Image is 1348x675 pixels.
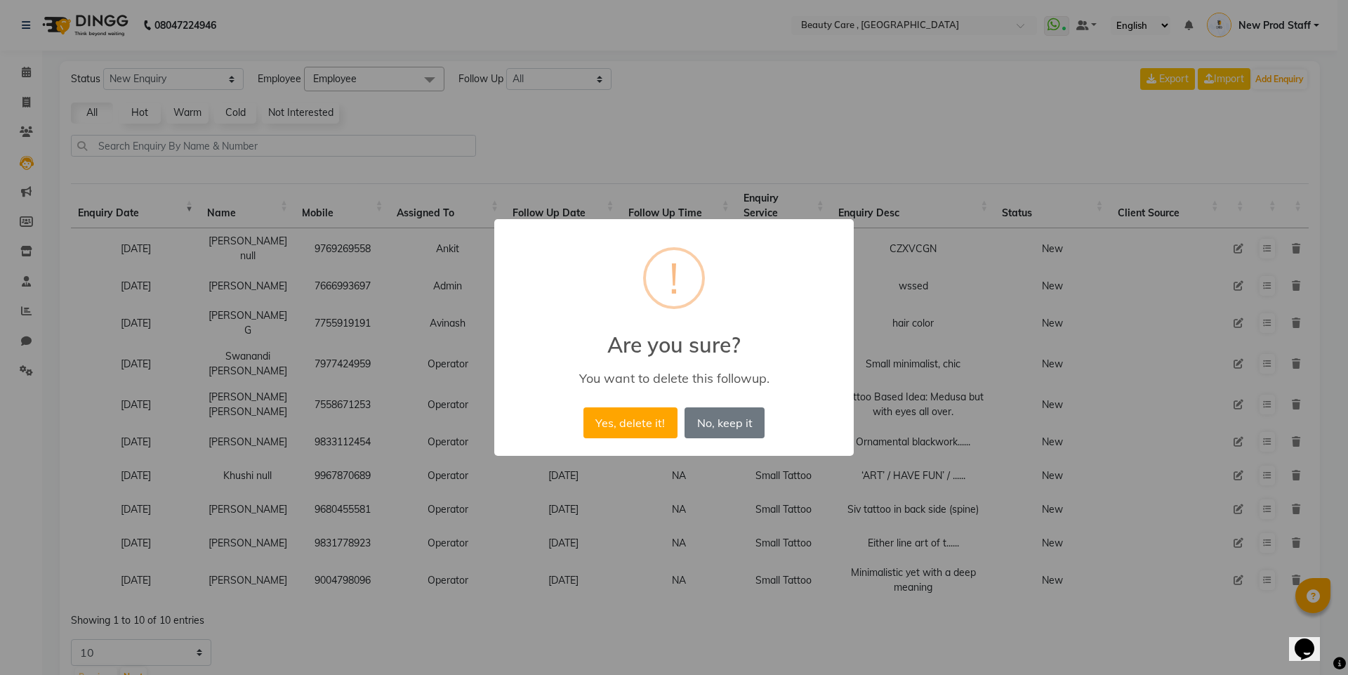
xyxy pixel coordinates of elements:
[669,250,679,306] div: !
[515,370,833,386] div: You want to delete this followup.
[685,407,765,438] button: No, keep it
[583,407,678,438] button: Yes, delete it!
[494,315,854,358] h2: Are you sure?
[1289,619,1334,661] iframe: chat widget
